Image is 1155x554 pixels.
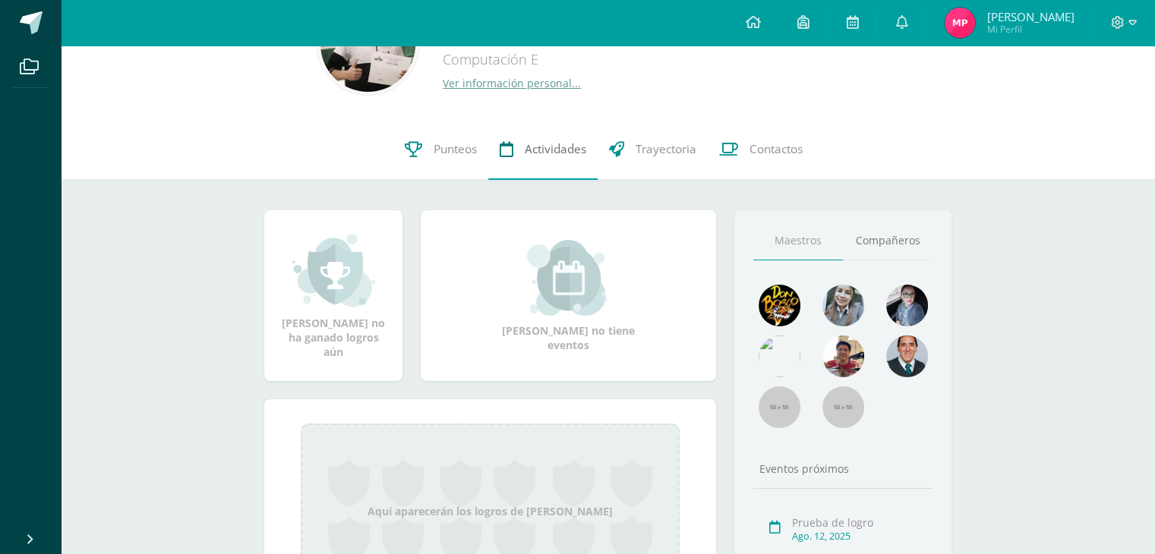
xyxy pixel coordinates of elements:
a: Ver información personal... [443,76,581,90]
span: Punteos [434,141,477,157]
div: Prueba de logro [792,515,928,530]
span: Actividades [525,141,586,157]
a: Actividades [488,119,598,180]
span: Mi Perfil [986,23,1074,36]
img: 29fc2a48271e3f3676cb2cb292ff2552.png [759,285,800,326]
a: Maestros [753,222,843,260]
img: 45bd7986b8947ad7e5894cbc9b781108.png [822,285,864,326]
a: Trayectoria [598,119,708,180]
img: c25c8a4a46aeab7e345bf0f34826bacf.png [759,335,800,377]
span: [PERSON_NAME] [986,9,1074,24]
a: Compañeros [843,222,933,260]
img: event_small.png [527,240,610,316]
img: 55x55 [759,386,800,428]
a: Contactos [708,119,814,180]
span: Trayectoria [636,141,696,157]
div: Eventos próximos [753,461,933,476]
img: 655bd1cedd5a84da581ed952d9b754f6.png [945,8,975,38]
img: eec80b72a0218df6e1b0c014193c2b59.png [886,335,928,377]
a: Punteos [393,119,488,180]
div: [PERSON_NAME] no tiene eventos [493,240,645,352]
div: [PERSON_NAME] no ha ganado logros aún [279,232,387,359]
img: 11152eb22ca3048aebc25a5ecf6973a7.png [822,335,864,377]
div: Ago. 12, 2025 [792,530,928,543]
img: b8baad08a0802a54ee139394226d2cf3.png [886,285,928,326]
img: achievement_small.png [292,232,375,308]
img: 55x55 [822,386,864,428]
div: Cuarto Bachillerato CMP Bachillerato en CCLL con Orientación en Computación E [443,32,898,76]
span: Contactos [749,141,803,157]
